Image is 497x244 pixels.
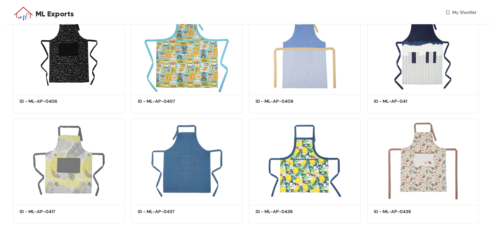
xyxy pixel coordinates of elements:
[445,9,451,16] img: wishlist
[20,208,73,215] h5: ID - ML-AP-0417
[374,98,427,105] h5: ID - ML-AP-041
[256,208,309,215] h5: ID - ML-AP-0438
[131,9,243,93] img: 61b03b7f-229c-4961-87d6-70a4216a31a5
[452,9,476,16] span: My Shortlist
[367,9,479,93] img: c2f62121-47ec-407c-8dc4-52f358d1e001
[20,98,73,105] h5: ID - ML-AP-0406
[249,119,361,203] img: fc0c821e-a9eb-45c5-a070-b9c08aac7667
[36,8,74,20] span: ML Exports
[256,98,309,105] h5: ID - ML-AP-0408
[13,9,125,93] img: 188f6368-aa87-40c7-8b95-b708d72e48a9
[138,98,191,105] h5: ID - ML-AP-0407
[138,208,191,215] h5: ID - ML-AP-0437
[13,119,125,203] img: 78a1897e-967d-4fb9-a10f-e8f105cd4b7f
[367,119,479,203] img: 5eac3025-8cbf-4c78-9a85-b2ce6525ce98
[13,3,33,23] img: Buyer Portal
[131,119,243,203] img: a24f9198-16db-4f2f-bce7-ec64d6f17bc1
[249,9,361,93] img: ec45b0ed-57e4-4c95-ba3a-193592e568fe
[374,208,427,215] h5: ID - ML-AP-0439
